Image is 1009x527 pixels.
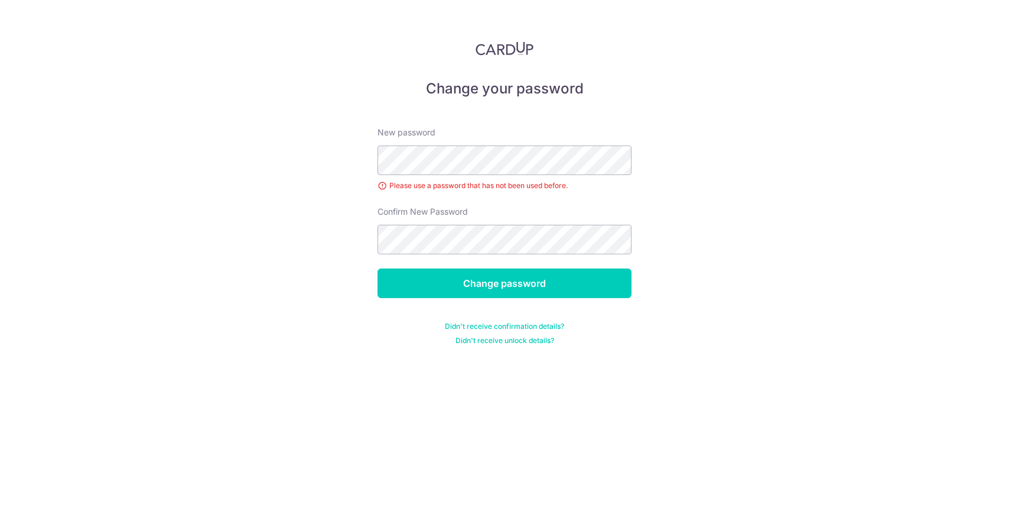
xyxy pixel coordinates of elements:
[455,336,554,345] a: Didn't receive unlock details?
[445,322,564,331] a: Didn't receive confirmation details?
[377,206,468,218] label: Confirm New Password
[476,41,533,56] img: CardUp Logo
[377,127,435,138] label: New password
[377,269,632,298] input: Change password
[377,79,632,98] h5: Change your password
[377,180,632,192] div: Please use a password that has not been used before.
